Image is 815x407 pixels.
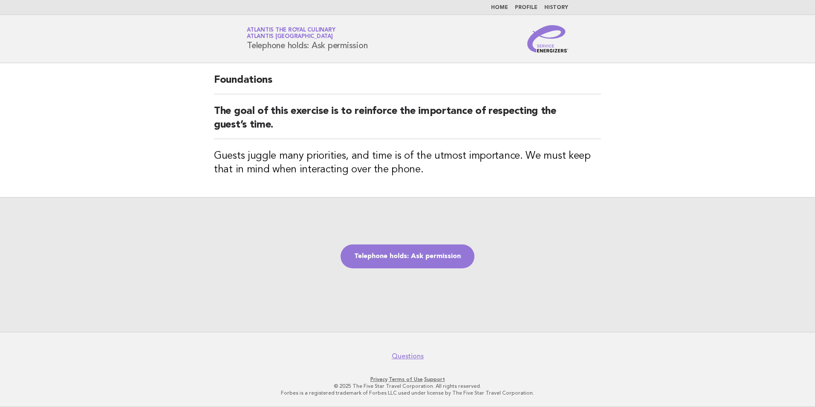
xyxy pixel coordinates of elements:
[247,34,333,40] span: Atlantis [GEOGRAPHIC_DATA]
[147,383,668,390] p: © 2025 The Five Star Travel Corporation. All rights reserved.
[247,28,367,50] h1: Telephone holds: Ask permission
[392,352,424,360] a: Questions
[147,390,668,396] p: Forbes is a registered trademark of Forbes LLC used under license by The Five Star Travel Corpora...
[515,5,538,10] a: Profile
[491,5,508,10] a: Home
[247,27,335,39] a: Atlantis the Royal CulinaryAtlantis [GEOGRAPHIC_DATA]
[341,244,474,268] a: Telephone holds: Ask permission
[527,25,568,52] img: Service Energizers
[147,376,668,383] p: · ·
[424,376,445,382] a: Support
[214,105,601,139] h2: The goal of this exercise is to reinforce the importance of respecting the guest’s time.
[214,149,601,177] h3: Guests juggle many priorities, and time is of the utmost importance. We must keep that in mind wh...
[544,5,568,10] a: History
[214,73,601,94] h2: Foundations
[389,376,423,382] a: Terms of Use
[370,376,387,382] a: Privacy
